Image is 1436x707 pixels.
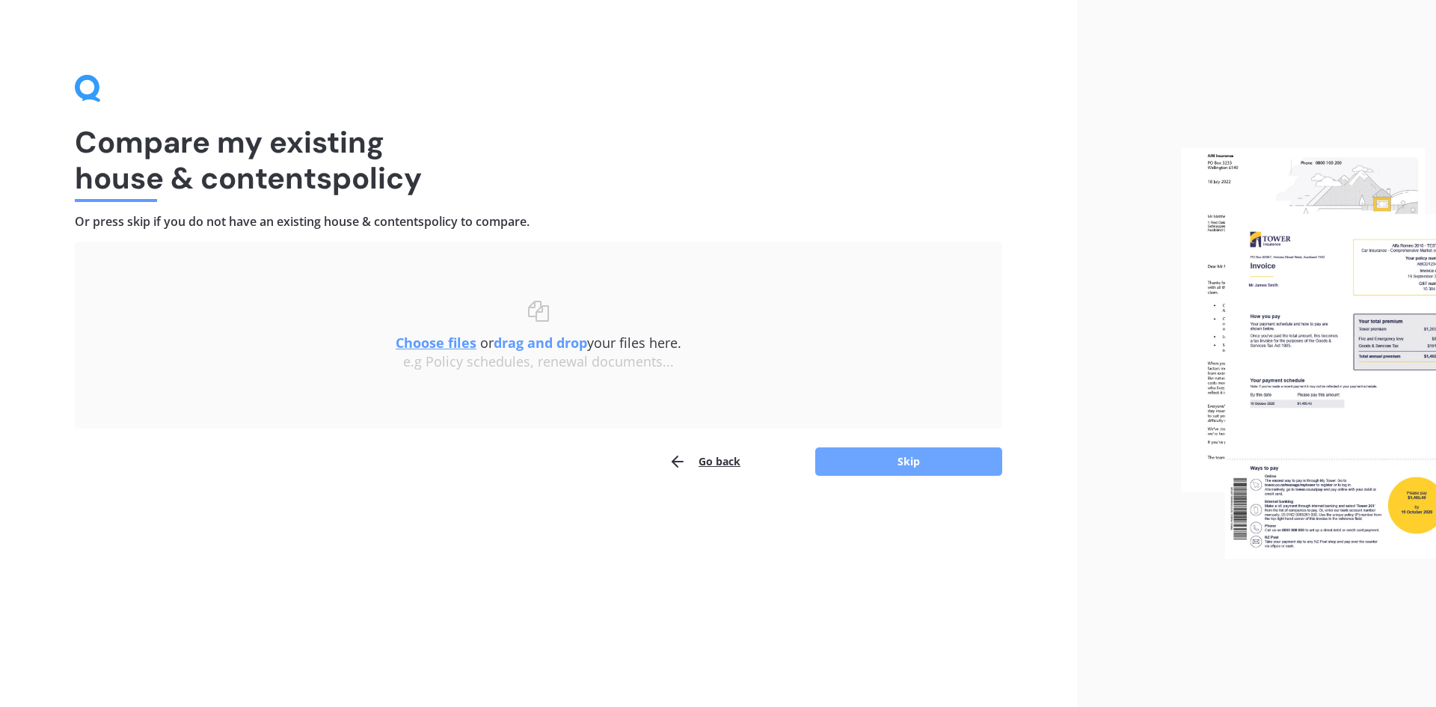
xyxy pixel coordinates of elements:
h4: Or press skip if you do not have an existing house & contents policy to compare. [75,214,1002,230]
button: Skip [815,447,1002,476]
u: Choose files [396,334,476,352]
b: drag and drop [494,334,587,352]
img: files.webp [1181,148,1436,560]
h1: Compare my existing house & contents policy [75,124,1002,196]
button: Go back [669,447,740,477]
span: or your files here. [396,334,681,352]
div: e.g Policy schedules, renewal documents... [105,354,972,370]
